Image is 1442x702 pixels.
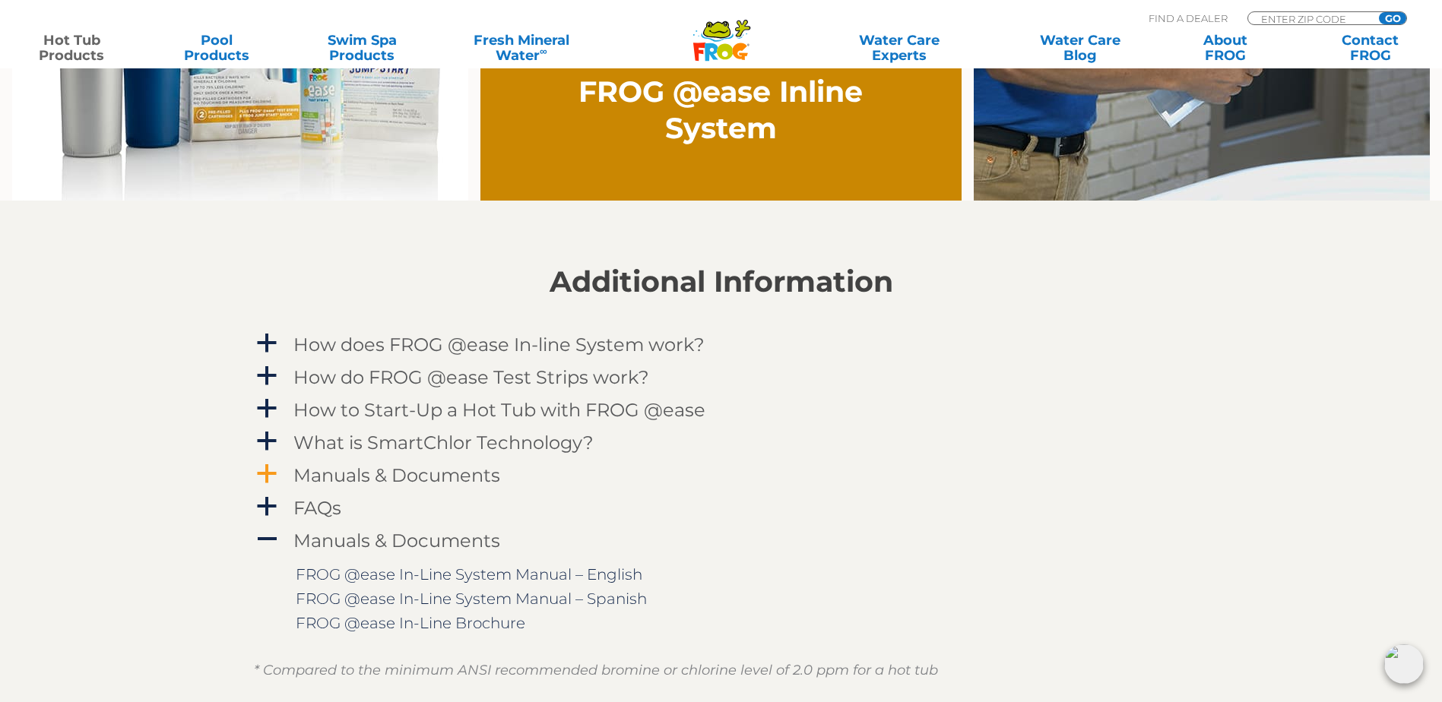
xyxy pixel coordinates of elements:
[254,363,1189,391] a: a How do FROG @ease Test Strips work?
[306,33,419,63] a: Swim SpaProducts
[293,334,705,355] h4: How does FROG @ease In-line System work?
[296,590,647,608] a: FROG @ease In-Line System Manual – Spanish
[254,461,1189,489] a: a Manuals & Documents
[1314,33,1427,63] a: ContactFROG
[255,365,278,387] span: a
[254,396,1189,424] a: a How to Start-Up a Hot Tub with FROG @ease
[1149,11,1228,25] p: Find A Dealer
[553,37,889,147] h2: Video Introduction to FROG @ease Inline System
[293,400,705,420] h4: How to Start-Up a Hot Tub with FROG @ease
[254,330,1189,359] a: a How does FROG @ease In-line System work?
[255,528,278,551] span: A
[254,428,1189,457] a: a What is SmartChlor Technology?
[293,530,500,551] h4: Manuals & Documents
[1168,33,1282,63] a: AboutFROG
[255,397,278,420] span: a
[296,614,525,632] a: FROG @ease In-Line Brochure
[808,33,991,63] a: Water CareExperts
[1379,12,1406,24] input: GO
[1384,644,1424,684] img: openIcon
[1260,12,1362,25] input: Zip Code Form
[540,45,547,57] sup: ∞
[293,465,500,485] h4: Manuals & Documents
[255,430,278,453] span: a
[451,33,592,63] a: Fresh MineralWater∞
[254,265,1189,299] h2: Additional Information
[1023,33,1136,63] a: Water CareBlog
[293,367,649,387] h4: How do FROG @ease Test Strips work?
[293,498,341,518] h4: FAQs
[160,33,274,63] a: PoolProducts
[254,662,938,678] em: * Compared to the minimum ANSI recommended bromine or chlorine level of 2.0 ppm for a hot tub
[15,33,128,63] a: Hot TubProducts
[255,332,278,355] span: a
[293,432,594,453] h4: What is SmartChlor Technology?
[296,565,642,583] a: FROG @ease In-Line System Manual – English
[254,526,1189,555] a: A Manuals & Documents
[255,463,278,485] span: a
[254,494,1189,522] a: a FAQs
[255,495,278,518] span: a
